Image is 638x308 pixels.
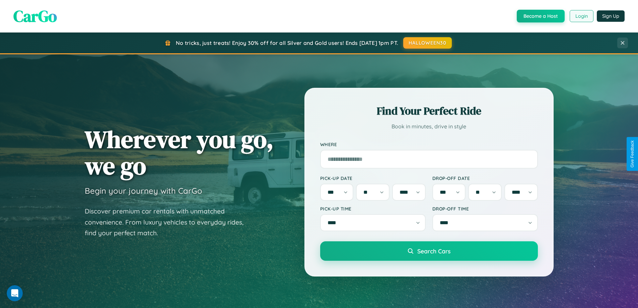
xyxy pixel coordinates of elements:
[630,140,635,168] div: Give Feedback
[432,175,538,181] label: Drop-off Date
[320,175,426,181] label: Pick-up Date
[320,141,538,147] label: Where
[417,247,450,255] span: Search Cars
[432,206,538,211] label: Drop-off Time
[176,40,398,46] span: No tricks, just treats! Enjoy 30% off for all Silver and Gold users! Ends [DATE] 1pm PT.
[320,104,538,118] h2: Find Your Perfect Ride
[13,5,57,27] span: CarGo
[570,10,593,22] button: Login
[597,10,625,22] button: Sign Up
[517,10,565,22] button: Become a Host
[85,206,252,239] p: Discover premium car rentals with unmatched convenience. From luxury vehicles to everyday rides, ...
[320,241,538,261] button: Search Cars
[7,285,23,301] iframe: Intercom live chat
[85,126,274,179] h1: Wherever you go, we go
[320,122,538,131] p: Book in minutes, drive in style
[85,186,202,196] h3: Begin your journey with CarGo
[403,37,452,49] button: HALLOWEEN30
[320,206,426,211] label: Pick-up Time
